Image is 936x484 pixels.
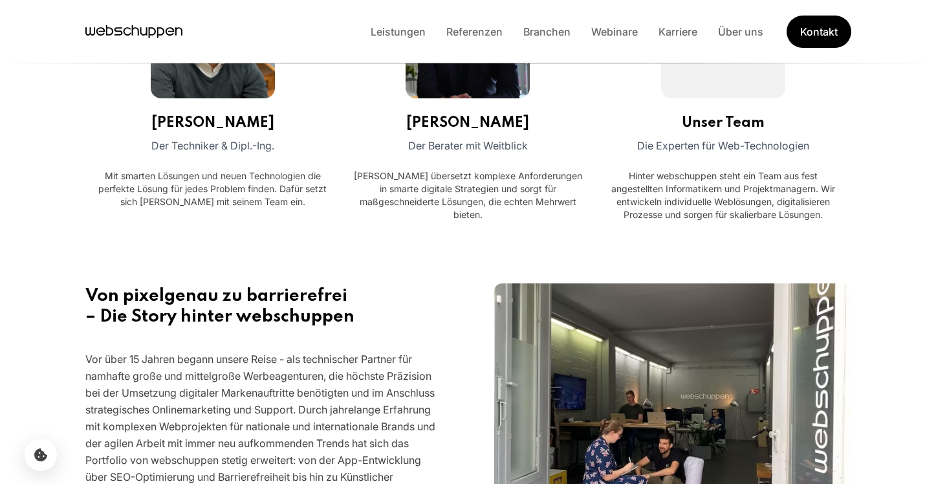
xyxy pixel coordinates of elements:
button: Cookie-Einstellungen öffnen [25,439,57,471]
p: Mit smarten Lösungen und neuen Technologien die perfekte Lösung für jedes Problem finden. Dafür s... [96,170,331,208]
a: Branchen [513,25,581,38]
h3: [PERSON_NAME] [151,114,274,132]
a: Hauptseite besuchen [85,22,182,41]
p: Der Berater mit Weitblick [408,137,528,154]
p: Hinter webschuppen steht ein Team aus fest angestellten Informatikern und Projektmanagern. Wir en... [606,170,841,221]
a: Über uns [708,25,774,38]
a: Referenzen [436,25,513,38]
a: Webinare [581,25,648,38]
a: Get Started [785,14,851,49]
a: Karriere [648,25,708,38]
p: Der Techniker & Dipl.-Ing. [151,137,274,154]
p: Die Experten für Web-Technologien [637,137,809,154]
h3: Unser Team [682,114,765,132]
a: Leistungen [360,25,436,38]
h3: [PERSON_NAME] [406,114,529,132]
h2: Von pixelgenau zu barrierefrei – Die Story hinter webschuppen [85,286,442,327]
p: [PERSON_NAME] übersetzt komplexe Anforderungen in smarte digitale Strategien und sorgt für maßges... [351,170,585,221]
